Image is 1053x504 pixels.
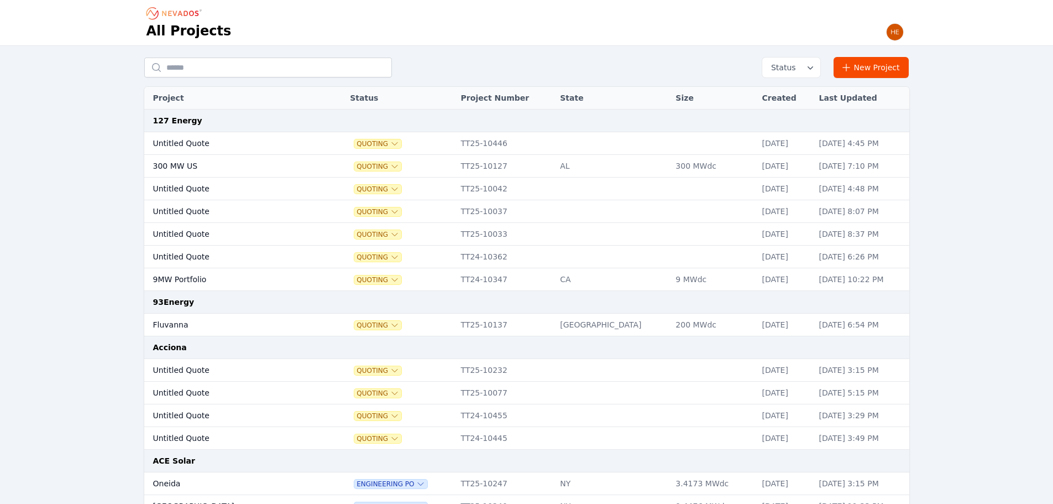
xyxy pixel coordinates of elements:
td: [DATE] 7:10 PM [814,155,909,178]
td: [DATE] 8:37 PM [814,223,909,246]
td: [DATE] [757,223,814,246]
td: [DATE] [757,178,814,200]
td: [DATE] [757,472,814,495]
td: [DATE] 6:26 PM [814,246,909,268]
td: AL [554,155,670,178]
td: [DATE] [757,382,814,404]
button: Engineering PO [354,480,427,489]
button: Quoting [354,276,401,284]
tr: OneidaEngineering POTT25-10247NY3.4173 MWdc[DATE][DATE] 3:15 PM [144,472,909,495]
button: Quoting [354,412,401,420]
td: Untitled Quote [144,404,317,427]
td: [DATE] 6:54 PM [814,314,909,336]
td: TT25-10137 [455,314,555,336]
button: Quoting [354,139,401,148]
td: TT24-10362 [455,246,555,268]
td: CA [554,268,670,291]
td: TT25-10127 [455,155,555,178]
td: 93Energy [144,291,909,314]
td: [DATE] [757,268,814,291]
td: [DATE] 3:15 PM [814,472,909,495]
span: Status [767,62,796,73]
td: TT25-10232 [455,359,555,382]
td: [DATE] [757,404,814,427]
td: 127 Energy [144,110,909,132]
tr: 9MW PortfolioQuotingTT24-10347CA9 MWdc[DATE][DATE] 10:22 PM [144,268,909,291]
span: Quoting [354,321,401,330]
td: TT25-10033 [455,223,555,246]
button: Quoting [354,389,401,398]
td: Untitled Quote [144,246,317,268]
nav: Breadcrumb [146,4,205,22]
td: [DATE] 3:49 PM [814,427,909,450]
button: Quoting [354,230,401,239]
th: Project [144,87,317,110]
td: [GEOGRAPHIC_DATA] [554,314,670,336]
td: TT25-10077 [455,382,555,404]
img: Henar Luque [886,23,904,41]
button: Quoting [354,185,401,194]
td: [DATE] 3:29 PM [814,404,909,427]
a: New Project [834,57,909,78]
h1: All Projects [146,22,232,40]
td: 3.4173 MWdc [670,472,756,495]
td: 300 MW US [144,155,317,178]
td: TT25-10037 [455,200,555,223]
tr: Untitled QuoteQuotingTT25-10033[DATE][DATE] 8:37 PM [144,223,909,246]
th: State [554,87,670,110]
td: TT24-10455 [455,404,555,427]
td: 9MW Portfolio [144,268,317,291]
td: Untitled Quote [144,200,317,223]
button: Quoting [354,207,401,216]
tr: Untitled QuoteQuotingTT25-10042[DATE][DATE] 4:48 PM [144,178,909,200]
button: Quoting [354,162,401,171]
td: Fluvanna [144,314,317,336]
td: 300 MWdc [670,155,756,178]
button: Quoting [354,434,401,443]
td: [DATE] 10:22 PM [814,268,909,291]
tr: Untitled QuoteQuotingTT25-10037[DATE][DATE] 8:07 PM [144,200,909,223]
td: [DATE] 8:07 PM [814,200,909,223]
td: 200 MWdc [670,314,756,336]
td: TT24-10445 [455,427,555,450]
button: Status [762,58,820,77]
td: [DATE] [757,132,814,155]
td: Untitled Quote [144,223,317,246]
td: Untitled Quote [144,132,317,155]
td: Untitled Quote [144,382,317,404]
td: TT25-10042 [455,178,555,200]
td: TT24-10347 [455,268,555,291]
td: ACE Solar [144,450,909,472]
td: [DATE] 5:15 PM [814,382,909,404]
td: NY [554,472,670,495]
tr: Untitled QuoteQuotingTT25-10446[DATE][DATE] 4:45 PM [144,132,909,155]
td: [DATE] [757,200,814,223]
tr: 300 MW USQuotingTT25-10127AL300 MWdc[DATE][DATE] 7:10 PM [144,155,909,178]
td: [DATE] 4:45 PM [814,132,909,155]
button: Quoting [354,253,401,262]
th: Project Number [455,87,555,110]
td: [DATE] 4:48 PM [814,178,909,200]
th: Size [670,87,756,110]
tr: FluvannaQuotingTT25-10137[GEOGRAPHIC_DATA]200 MWdc[DATE][DATE] 6:54 PM [144,314,909,336]
td: Untitled Quote [144,427,317,450]
td: Untitled Quote [144,178,317,200]
td: [DATE] [757,155,814,178]
td: [DATE] [757,314,814,336]
tr: Untitled QuoteQuotingTT24-10455[DATE][DATE] 3:29 PM [144,404,909,427]
td: TT25-10446 [455,132,555,155]
span: Quoting [354,366,401,375]
th: Last Updated [814,87,909,110]
td: [DATE] 3:15 PM [814,359,909,382]
td: Untitled Quote [144,359,317,382]
tr: Untitled QuoteQuotingTT25-10232[DATE][DATE] 3:15 PM [144,359,909,382]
